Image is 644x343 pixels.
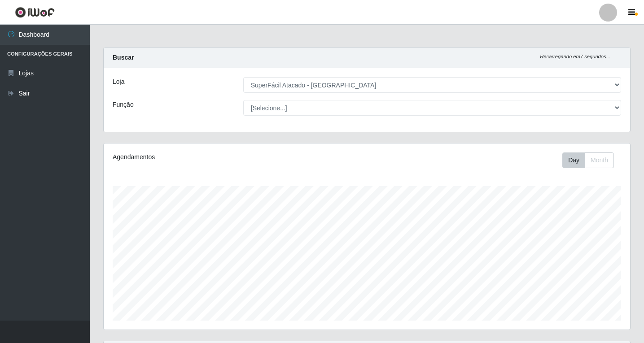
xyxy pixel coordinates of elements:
div: Agendamentos [113,152,317,162]
div: Toolbar with button groups [562,152,621,168]
button: Day [562,152,585,168]
img: CoreUI Logo [15,7,55,18]
label: Loja [113,77,124,87]
label: Função [113,100,134,109]
strong: Buscar [113,54,134,61]
div: First group [562,152,614,168]
i: Recarregando em 7 segundos... [540,54,610,59]
button: Month [585,152,614,168]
